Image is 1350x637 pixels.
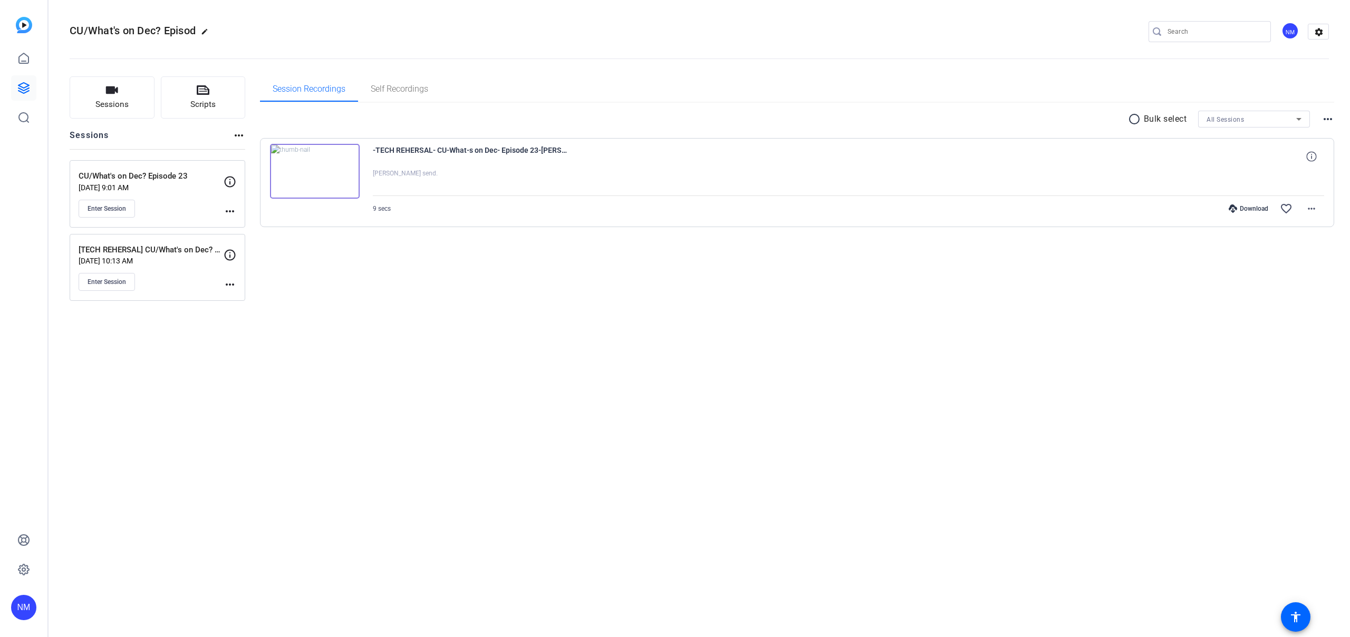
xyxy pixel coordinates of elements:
[70,24,196,37] span: CU/What's on Dec? Episod
[1322,113,1334,125] mat-icon: more_horiz
[1168,25,1262,38] input: Search
[1207,116,1244,123] span: All Sessions
[16,17,32,33] img: blue-gradient.svg
[1289,611,1302,623] mat-icon: accessibility
[224,205,236,218] mat-icon: more_horiz
[79,244,224,256] p: [TECH REHERSAL] CU/What's on Dec? Episode 23
[79,170,224,182] p: CU/What's on Dec? Episode 23
[88,278,126,286] span: Enter Session
[233,129,245,142] mat-icon: more_horiz
[371,85,428,93] span: Self Recordings
[70,76,155,119] button: Sessions
[273,85,345,93] span: Session Recordings
[1305,202,1318,215] mat-icon: more_horiz
[79,200,135,218] button: Enter Session
[88,204,126,213] span: Enter Session
[1281,22,1300,41] ngx-avatar: Newcom Media
[1280,202,1293,215] mat-icon: favorite_border
[373,205,391,212] span: 9 secs
[79,273,135,291] button: Enter Session
[161,76,246,119] button: Scripts
[201,28,214,41] mat-icon: edit
[95,99,129,111] span: Sessions
[190,99,216,111] span: Scripts
[11,595,36,620] div: NM
[270,144,360,199] img: thumb-nail
[1308,24,1329,40] mat-icon: settings
[79,183,224,192] p: [DATE] 9:01 AM
[70,129,109,149] h2: Sessions
[1128,113,1144,125] mat-icon: radio_button_unchecked
[1281,22,1299,40] div: NM
[373,144,568,169] span: -TECH REHERSAL- CU-What-s on Dec- Episode 23-[PERSON_NAME]-2025-08-18-13-06-12-541-0
[1144,113,1187,125] p: Bulk select
[1223,204,1274,213] div: Download
[224,278,236,291] mat-icon: more_horiz
[79,257,224,265] p: [DATE] 10:13 AM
